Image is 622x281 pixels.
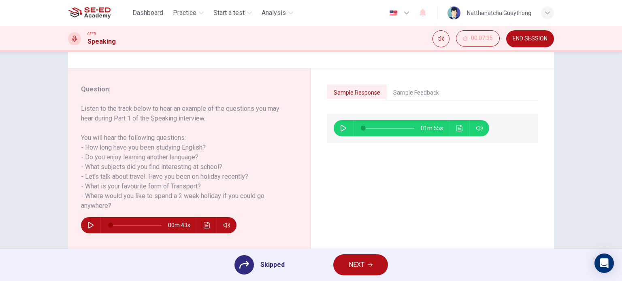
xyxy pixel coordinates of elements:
button: Start a test [210,6,255,20]
button: Sample Response [327,85,387,101]
button: END SESSION [506,30,554,47]
img: SE-ED Academy logo [68,5,111,21]
button: NEXT [333,254,388,275]
span: Practice [173,8,196,18]
div: Open Intercom Messenger [594,254,614,273]
span: END SESSION [513,36,547,42]
span: Analysis [262,8,286,18]
a: SE-ED Academy logo [68,5,129,21]
button: Dashboard [129,6,166,20]
span: Skipped [260,260,285,270]
span: 01m 55s [421,120,449,136]
button: Practice [170,6,207,20]
span: 00m 43s [168,217,197,233]
button: Sample Feedback [387,85,445,101]
div: Hide [456,30,500,47]
span: Dashboard [132,8,163,18]
img: en [388,10,398,16]
div: Mute [432,30,449,47]
img: Profile picture [447,6,460,19]
span: NEXT [349,259,364,270]
span: Start a test [213,8,245,18]
span: CEFR [87,31,96,37]
button: Analysis [258,6,296,20]
span: 00:07:35 [471,35,493,42]
button: Click to see the audio transcription [200,217,213,233]
h1: Speaking [87,37,116,46]
button: 00:07:35 [456,30,500,46]
h6: Question : [81,85,288,94]
div: basic tabs example [327,85,538,101]
div: Natthanatcha Guaythong [467,8,531,18]
button: Click to see the audio transcription [453,120,466,136]
h6: Listen to the track below to hear an example of the questions you may hear during Part 1 of the S... [81,104,288,211]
